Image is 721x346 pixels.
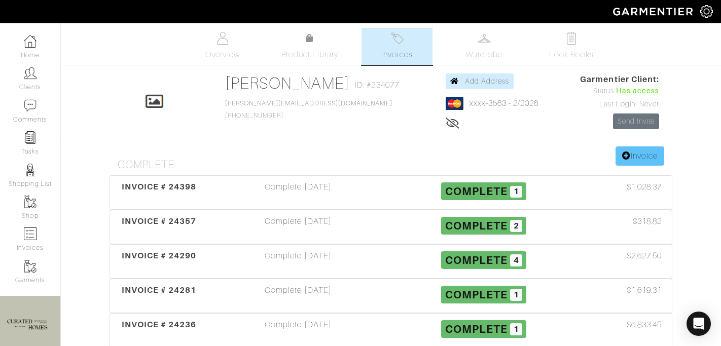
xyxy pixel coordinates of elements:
[205,49,239,61] span: Overview
[122,285,197,295] span: INVOICE # 24281
[391,32,404,45] img: orders-27d20c2124de7fd6de4e0e44c1d41de31381a507db9b33961299e4e07d508b8c.svg
[580,86,659,97] div: Status:
[478,32,491,45] img: wardrobe-487a4870c1b7c33e795ec22d11cfc2ed9d08956e64fb3008fe2437562e282088.svg
[24,260,37,273] img: garments-icon-b7da505a4dc4fd61783c78ac3ca0ef83fa9d6f193b1c9dc38574b1d14d53ca28.png
[445,219,508,232] span: Complete
[205,250,391,273] div: Complete [DATE]
[445,185,508,198] span: Complete
[580,99,659,110] div: Last Login: Never
[700,5,713,18] img: gear-icon-white-bd11855cb880d31180b6d7d6211b90ccbf57a29d726f0c71d8c61bd08dd39cc2.png
[510,323,522,335] span: 1
[118,159,672,171] h4: Complete
[225,100,392,119] span: [PHONE_NUMBER]
[627,250,662,262] span: $2,627.50
[536,28,607,65] a: Look Books
[362,28,432,65] a: Invoices
[225,100,392,107] a: [PERSON_NAME][EMAIL_ADDRESS][DOMAIN_NAME]
[445,323,508,335] span: Complete
[608,3,700,20] img: garmentier-logo-header-white-b43fb05a5012e4ada735d5af1a66efaba907eab6374d6393d1fbf88cb4ef424d.png
[24,99,37,112] img: comment-icon-a0a6a9ef722e966f86d9cbdc48e553b5cf19dbc54f86b18d962a5391bc8f6eb6.png
[24,35,37,48] img: dashboard-icon-dbcd8f5a0b271acd01030246c82b418ddd0df26cd7fceb0bd07c9910d44c42f6.png
[613,113,660,129] a: Send Invite
[217,32,229,45] img: basicinfo-40fd8af6dae0f16599ec9e87c0ef1c0a1fdea2edbe929e3d69a839185d80c458.svg
[449,28,520,65] a: Wardrobe
[565,32,578,45] img: todo-9ac3debb85659649dc8f770b8b6100bb5dab4b48dedcbae339e5042a72dfd3cc.svg
[24,67,37,80] img: clients-icon-6bae9207a08558b7cb47a8932f037763ab4055f8c8b6bfacd5dc20c3e0201464.png
[446,73,514,89] a: Add Address
[122,320,197,329] span: INVOICE # 24236
[510,220,522,232] span: 2
[510,254,522,266] span: 4
[510,186,522,198] span: 1
[24,227,37,240] img: orders-icon-0abe47150d42831381b5fb84f609e132dff9fe21cb692f30cb5eec754e2cba89.png
[633,215,662,227] span: $318.82
[110,210,672,244] a: INVOICE # 24357 Complete [DATE] Complete 2 $318.82
[24,196,37,208] img: garments-icon-b7da505a4dc4fd61783c78ac3ca0ef83fa9d6f193b1c9dc38574b1d14d53ca28.png
[122,182,197,191] span: INVOICE # 24398
[122,216,197,226] span: INVOICE # 24357
[205,284,391,307] div: Complete [DATE]
[381,49,412,61] span: Invoices
[205,319,391,342] div: Complete [DATE]
[24,164,37,176] img: stylists-icon-eb353228a002819b7ec25b43dbf5f0378dd9e0616d9560372ff212230b889e62.png
[110,175,672,210] a: INVOICE # 24398 Complete [DATE] Complete 1 $1,028.37
[110,244,672,279] a: INVOICE # 24290 Complete [DATE] Complete 4 $2,627.50
[281,49,339,61] span: Product Library
[24,131,37,144] img: reminder-icon-8004d30b9f0a5d33ae49ab947aed9ed385cf756f9e5892f1edd6e32f2345188e.png
[549,49,594,61] span: Look Books
[580,73,659,86] span: Garmentier Client:
[465,77,510,85] span: Add Address
[446,97,463,110] img: mastercard-2c98a0d54659f76b027c6839bea21931c3e23d06ea5b2b5660056f2e14d2f154.png
[687,312,711,336] div: Open Intercom Messenger
[445,254,508,266] span: Complete
[122,251,197,260] span: INVOICE # 24290
[627,181,662,193] span: $1,028.37
[510,289,522,301] span: 1
[466,49,502,61] span: Wardrobe
[470,99,539,108] a: xxxx-3563 - 2/2026
[274,32,345,61] a: Product Library
[616,146,664,166] a: Invoice
[187,28,258,65] a: Overview
[205,215,391,239] div: Complete [DATE]
[205,181,391,204] div: Complete [DATE]
[355,79,399,91] span: ID: #234077
[110,279,672,313] a: INVOICE # 24281 Complete [DATE] Complete 1 $1,619.31
[616,86,660,97] span: Has access
[445,288,508,301] span: Complete
[627,284,662,296] span: $1,619.31
[627,319,662,331] span: $6,833.45
[225,74,350,92] a: [PERSON_NAME]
